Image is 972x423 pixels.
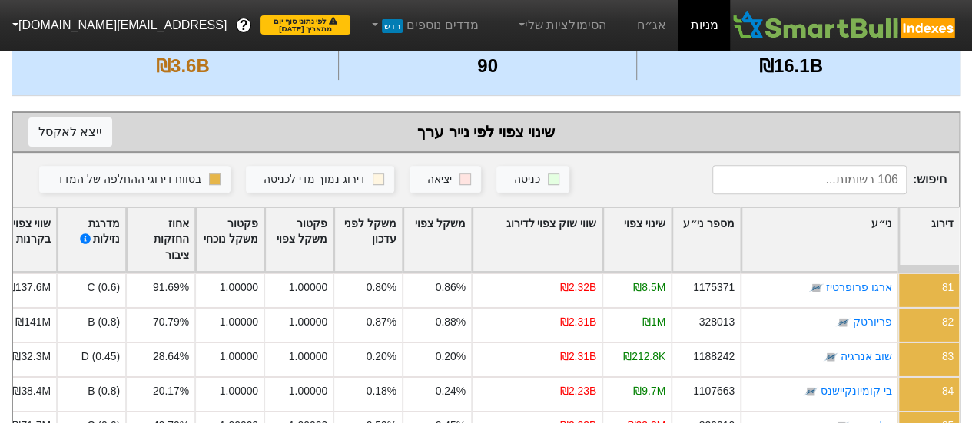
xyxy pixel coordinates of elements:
[240,15,248,36] span: ?
[367,279,396,296] div: 0.80%
[56,342,125,376] div: D (0.45)
[730,10,960,41] img: SmartBull
[473,208,602,272] div: Toggle SortBy
[367,349,396,365] div: 0.20%
[220,314,258,330] div: 1.00000
[196,208,264,272] div: Toggle SortBy
[633,383,665,399] div: ₪9.7M
[289,383,327,399] div: 1.00000
[367,383,396,399] div: 0.18%
[641,52,940,80] div: ₪16.1B
[835,316,851,331] img: tase link
[712,165,907,194] input: 106 רשומות...
[942,279,954,296] div: 81
[942,314,954,330] div: 82
[808,281,824,296] img: tase link
[220,279,258,296] div: 1.00000
[427,171,452,188] div: יציאה
[382,19,403,33] span: חדש
[39,166,231,193] button: בטווח דירוגי ההחלפה של המדד
[260,15,350,35] span: לפי נתוני סוף יום מתאריך [DATE]
[289,279,327,296] div: 1.00000
[56,307,125,342] div: B (0.8)
[436,279,466,296] div: 0.86%
[823,350,838,365] img: tase link
[496,166,569,193] button: כניסה
[603,208,671,272] div: Toggle SortBy
[560,279,596,296] div: ₪2.32B
[841,350,892,362] a: שוב אנרגיה
[826,281,892,293] a: ארגו פרופרטיז
[436,314,466,330] div: 0.88%
[343,52,633,80] div: 90
[514,171,540,188] div: כניסה
[899,208,959,272] div: Toggle SortBy
[264,171,365,188] div: דירוג נמוך מדי לכניסה
[289,314,327,330] div: 1.00000
[127,208,194,272] div: Toggle SortBy
[63,216,120,264] div: מדרגת נזילות
[436,349,466,365] div: 0.20%
[693,279,735,296] div: 1175371
[15,314,51,330] div: ₪141M
[803,385,818,400] img: tase link
[12,383,51,399] div: ₪38.4M
[56,376,125,411] div: B (0.8)
[821,385,892,397] a: בי קומיונקיישנס
[28,117,112,147] button: ייצא לאקסל
[7,279,51,296] div: ₪137.6M
[265,208,333,272] div: Toggle SortBy
[220,349,258,365] div: 1.00000
[672,208,740,272] div: Toggle SortBy
[436,383,466,399] div: 0.24%
[289,349,327,365] div: 1.00000
[693,383,735,399] div: 1107663
[712,165,947,194] span: חיפוש :
[942,349,954,365] div: 83
[363,10,485,41] a: מדדים נוספיםחדש
[699,314,735,330] div: 328013
[58,208,125,272] div: Toggle SortBy
[28,121,944,144] div: שינוי צפוי לפי נייר ערך
[153,349,189,365] div: 28.64%
[509,10,612,41] a: הסימולציות שלי
[642,314,665,330] div: ₪1M
[367,314,396,330] div: 0.87%
[741,208,897,272] div: Toggle SortBy
[57,171,201,188] div: בטווח דירוגי ההחלפה של המדד
[623,349,665,365] div: ₪212.8K
[153,383,189,399] div: 20.17%
[560,383,596,399] div: ₪2.23B
[403,208,471,272] div: Toggle SortBy
[633,279,665,296] div: ₪8.5M
[942,383,954,399] div: 84
[153,314,189,330] div: 70.79%
[220,383,258,399] div: 1.00000
[153,279,189,296] div: 91.69%
[410,166,481,193] button: יציאה
[853,316,892,328] a: פריורטק
[56,273,125,307] div: C (0.6)
[32,52,334,80] div: ₪3.6B
[12,349,51,365] div: ₪32.3M
[334,208,402,272] div: Toggle SortBy
[693,349,735,365] div: 1188242
[246,166,394,193] button: דירוג נמוך מדי לכניסה
[560,349,596,365] div: ₪2.31B
[560,314,596,330] div: ₪2.31B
